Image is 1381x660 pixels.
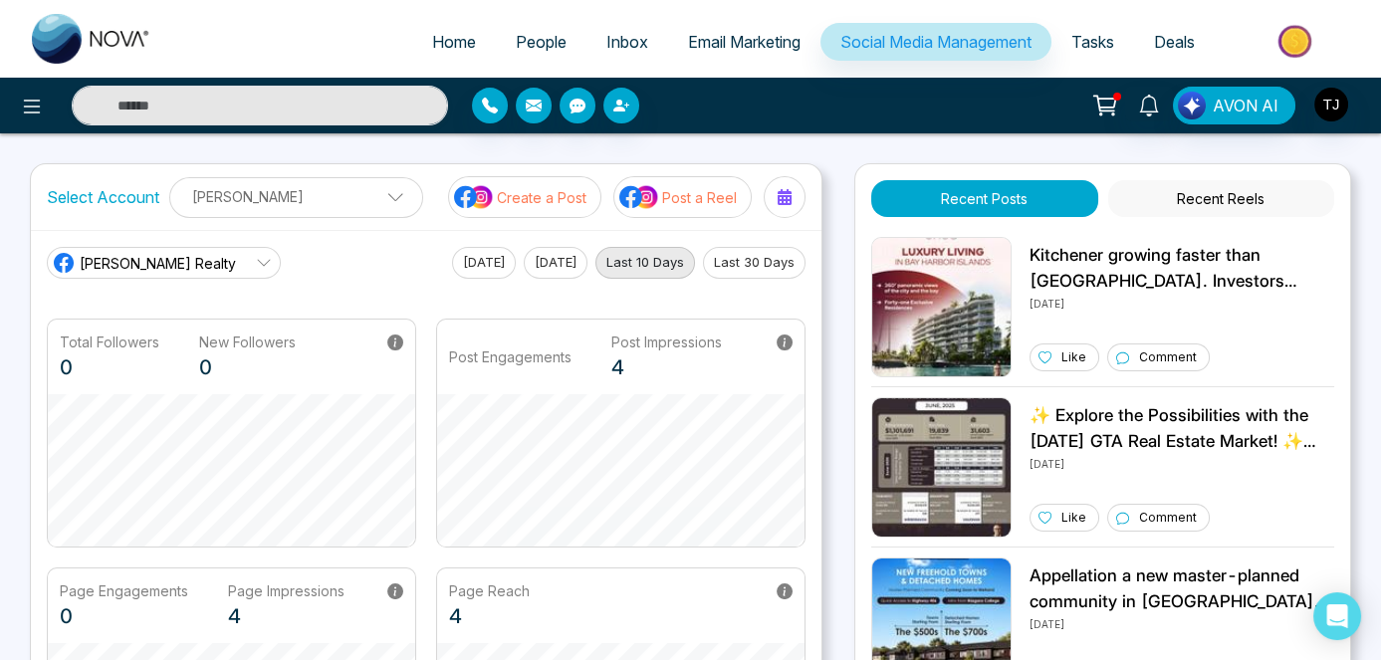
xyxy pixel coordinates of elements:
[871,237,1012,377] img: Unable to load img.
[595,247,695,279] button: Last 10 Days
[1030,614,1334,632] p: [DATE]
[449,601,530,631] p: 4
[1314,88,1348,121] img: User Avatar
[228,601,345,631] p: 4
[1030,403,1334,454] p: ✨ Explore the Possibilities with the [DATE] GTA Real Estate Market! ✨ With an average selling pri...
[688,32,801,52] span: Email Marketing
[1139,509,1197,527] p: Comment
[611,331,722,352] p: Post Impressions
[703,247,806,279] button: Last 30 Days
[496,23,586,61] a: People
[871,397,1012,538] img: Unable to load img.
[60,352,159,382] p: 0
[1108,180,1334,217] button: Recent Reels
[871,180,1097,217] button: Recent Posts
[182,180,410,213] p: [PERSON_NAME]
[1134,23,1215,61] a: Deals
[1030,294,1334,312] p: [DATE]
[524,247,587,279] button: [DATE]
[60,601,188,631] p: 0
[840,32,1032,52] span: Social Media Management
[516,32,567,52] span: People
[613,176,752,218] button: social-media-iconPost a Reel
[662,187,737,208] p: Post a Reel
[611,352,722,382] p: 4
[1154,32,1195,52] span: Deals
[432,32,476,52] span: Home
[199,352,296,382] p: 0
[60,331,159,352] p: Total Followers
[1030,563,1334,614] p: Appellation a new master-planned community in [GEOGRAPHIC_DATA]. Ideally situated at [GEOGRAPHIC_...
[1051,23,1134,61] a: Tasks
[1313,592,1361,640] div: Open Intercom Messenger
[606,32,648,52] span: Inbox
[454,184,494,210] img: social-media-icon
[820,23,1051,61] a: Social Media Management
[47,185,159,209] label: Select Account
[412,23,496,61] a: Home
[619,184,659,210] img: social-media-icon
[199,331,296,352] p: New Followers
[1061,509,1086,527] p: Like
[586,23,668,61] a: Inbox
[497,187,586,208] p: Create a Post
[228,580,345,601] p: Page Impressions
[1061,348,1086,366] p: Like
[449,346,572,367] p: Post Engagements
[1030,454,1334,472] p: [DATE]
[668,23,820,61] a: Email Marketing
[32,14,151,64] img: Nova CRM Logo
[449,580,530,601] p: Page Reach
[1173,87,1295,124] button: AVON AI
[452,247,516,279] button: [DATE]
[1139,348,1197,366] p: Comment
[1213,94,1278,117] span: AVON AI
[1225,19,1369,64] img: Market-place.gif
[1030,243,1334,294] p: Kitchener growing faster than [GEOGRAPHIC_DATA]. Investors paying attention. you? 📉 Vacancy rates
[448,176,601,218] button: social-media-iconCreate a Post
[1178,92,1206,119] img: Lead Flow
[60,580,188,601] p: Page Engagements
[1071,32,1114,52] span: Tasks
[80,253,236,274] span: [PERSON_NAME] Realty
